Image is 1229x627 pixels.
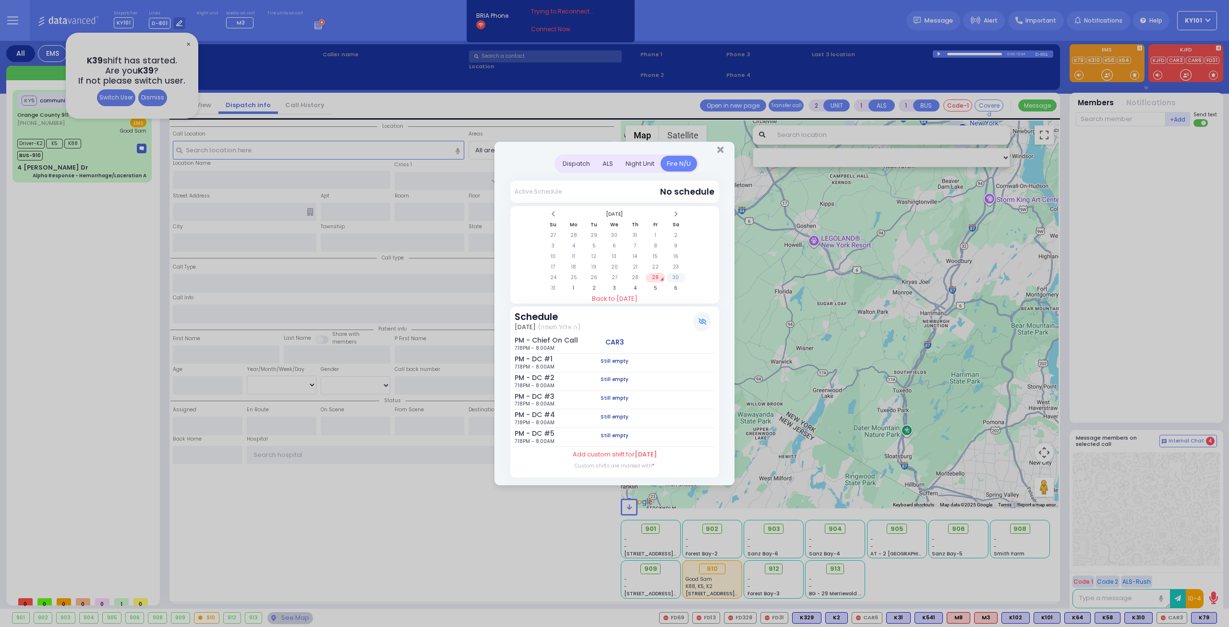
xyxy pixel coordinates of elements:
[619,156,661,172] div: Night Unit
[605,220,625,230] th: We
[515,400,554,407] span: 7:18PM - 8:00AM
[564,209,665,219] th: Select Month
[646,252,665,261] td: 15
[601,358,628,364] h5: Still empty
[646,220,665,230] th: Fr
[646,283,665,293] td: 5
[605,273,625,283] td: 27
[625,283,645,293] td: 4
[556,156,596,172] div: Dispatch
[564,252,583,261] td: 11
[605,283,625,293] td: 3
[510,294,719,304] a: Back to [DATE]
[584,241,604,251] td: 5
[543,262,563,272] td: 17
[564,231,583,240] td: 28
[584,283,604,293] td: 2
[601,377,628,382] h5: Still empty
[601,433,628,439] h5: Still empty
[515,411,541,419] h6: PM - DC #4
[666,262,686,272] td: 23
[601,395,628,401] h5: Still empty
[625,231,645,240] td: 31
[551,210,555,218] span: Previous Month
[515,419,554,426] span: 7:18PM - 8:00AM
[625,252,645,261] td: 14
[573,450,657,459] label: Add custom shift for
[564,283,583,293] td: 1
[515,336,541,344] h6: PM - Chief On Call
[646,273,665,283] td: 29
[564,220,583,230] th: Mo
[605,262,625,272] td: 20
[564,262,583,272] td: 18
[515,355,541,363] h6: PM - DC #1
[538,322,580,332] span: (ה אלול תשפה)
[575,462,654,469] label: Custom shifts are marked with
[625,241,645,251] td: 7
[584,252,604,261] td: 12
[515,430,541,438] h6: PM - DC #5
[674,210,678,218] span: Next Month
[515,311,580,322] h3: Schedule
[605,252,625,261] td: 13
[666,283,686,293] td: 6
[625,273,645,283] td: 28
[666,220,686,230] th: Sa
[543,220,563,230] th: Su
[543,252,563,261] td: 10
[515,374,541,382] h6: PM - DC #2
[515,382,554,389] span: 7:18PM - 8:00AM
[584,273,604,283] td: 26
[605,241,625,251] td: 6
[515,438,554,445] span: 7:18PM - 8:00AM
[605,231,625,240] td: 30
[515,344,554,352] span: 7:18PM - 8:00AM
[666,241,686,251] td: 9
[605,338,624,346] h5: CAR3
[564,273,583,283] td: 25
[543,273,563,283] td: 24
[584,220,604,230] th: Tu
[661,156,697,172] div: Fire N/U
[646,262,665,272] td: 22
[666,252,686,261] td: 16
[646,241,665,251] td: 8
[564,241,583,251] td: 4
[601,414,628,420] h5: Still empty
[625,262,645,272] td: 21
[717,145,723,155] button: Close
[666,231,686,240] td: 2
[666,273,686,283] td: 30
[515,322,536,332] span: [DATE]
[596,156,619,172] div: ALS
[515,363,554,370] span: 7:18PM - 8:00AM
[584,262,604,272] td: 19
[660,186,714,197] span: No schedule
[635,450,657,459] span: [DATE]
[584,231,604,240] td: 29
[543,231,563,240] td: 27
[543,283,563,293] td: 31
[646,231,665,240] td: 1
[625,220,645,230] th: Th
[515,187,562,196] div: Active Schedule
[543,241,563,251] td: 3
[515,393,541,401] h6: PM - DC #3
